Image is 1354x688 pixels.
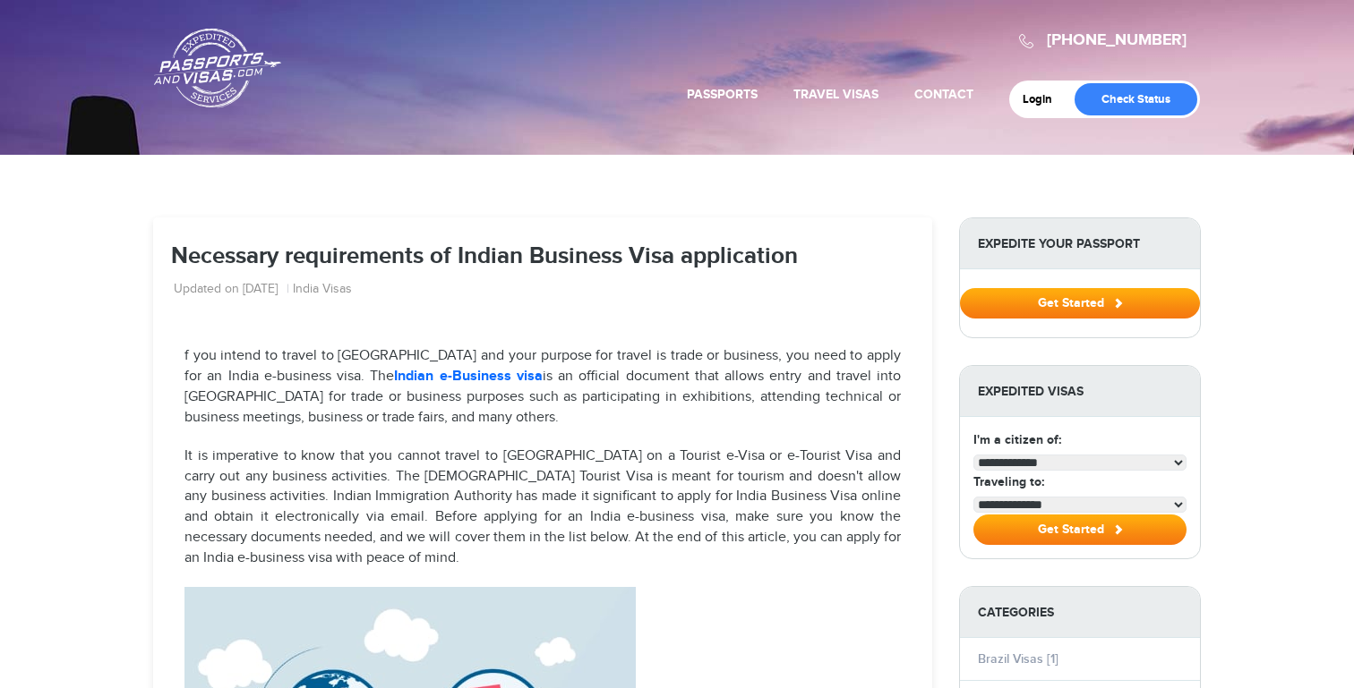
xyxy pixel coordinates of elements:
[960,295,1200,310] a: Get Started
[174,281,289,299] li: Updated on [DATE]
[960,218,1200,269] strong: Expedite Your Passport
[973,472,1044,491] label: Traveling to:
[1075,83,1197,115] a: Check Status
[960,366,1200,417] strong: Expedited Visas
[1023,92,1065,106] a: Login
[154,28,281,108] a: Passports & [DOMAIN_NAME]
[960,288,1200,319] button: Get Started
[171,244,914,270] h1: Necessary requirements of Indian Business Visa application
[1047,30,1187,50] a: [PHONE_NUMBER]
[184,446,901,569] p: It is imperative to know that you cannot travel to [GEOGRAPHIC_DATA] on a Tourist e-Visa or e-Tou...
[394,368,543,385] a: Indian e-Business visa
[973,430,1061,449] label: I'm a citizen of:
[184,346,901,428] p: f you intend to travel to [GEOGRAPHIC_DATA] and your purpose for travel is trade or business, you...
[960,587,1200,638] strong: Categories
[687,87,758,102] a: Passports
[793,87,878,102] a: Travel Visas
[914,87,973,102] a: Contact
[973,514,1187,545] button: Get Started
[978,651,1058,667] a: Brazil Visas [1]
[293,281,352,299] a: India Visas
